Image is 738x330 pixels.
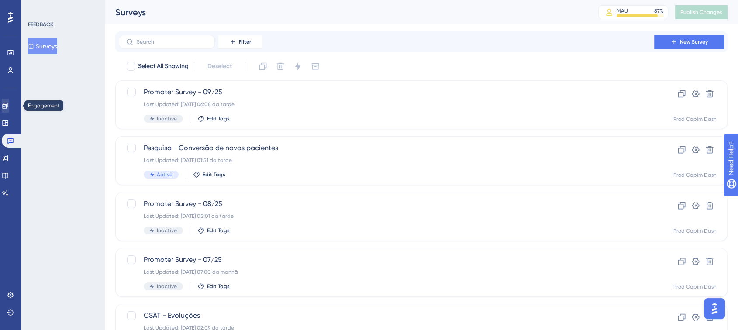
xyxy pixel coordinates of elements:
button: Publish Changes [675,5,728,19]
div: FEEDBACK [28,21,53,28]
div: Last Updated: [DATE] 06:08 da tarde [144,101,629,108]
div: Prod Capim Dash [673,283,717,290]
span: Edit Tags [207,283,230,290]
span: Active [157,171,172,178]
button: Surveys [28,38,57,54]
span: Promoter Survey - 08/25 [144,199,629,209]
div: MAU [617,7,628,14]
iframe: UserGuiding AI Assistant Launcher [701,296,728,322]
span: Inactive [157,227,177,234]
span: Promoter Survey - 09/25 [144,87,629,97]
span: Filter [239,38,251,45]
button: Filter [218,35,262,49]
span: Edit Tags [203,171,225,178]
span: New Survey [680,38,708,45]
span: Deselect [207,61,232,72]
button: Edit Tags [197,227,230,234]
span: Pesquisa - Conversão de novos pacientes [144,143,629,153]
button: Edit Tags [197,115,230,122]
span: Edit Tags [207,227,230,234]
button: Edit Tags [193,171,225,178]
button: Deselect [200,58,240,74]
div: Prod Capim Dash [673,116,717,123]
span: Promoter Survey - 07/25 [144,254,629,265]
span: Need Help? [21,2,55,13]
span: Select All Showing [138,61,189,72]
span: Inactive [157,283,177,290]
div: Last Updated: [DATE] 01:51 da tarde [144,157,629,164]
button: Edit Tags [197,283,230,290]
div: Prod Capim Dash [673,172,717,179]
div: 87 % [654,7,664,14]
span: CSAT - Evoluções [144,310,629,321]
div: Surveys [115,6,576,18]
span: Edit Tags [207,115,230,122]
input: Search [137,39,207,45]
div: Last Updated: [DATE] 05:01 da tarde [144,213,629,220]
button: New Survey [654,35,724,49]
span: Publish Changes [680,9,722,16]
div: Prod Capim Dash [673,227,717,234]
div: Last Updated: [DATE] 07:00 da manhã [144,268,629,275]
span: Inactive [157,115,177,122]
